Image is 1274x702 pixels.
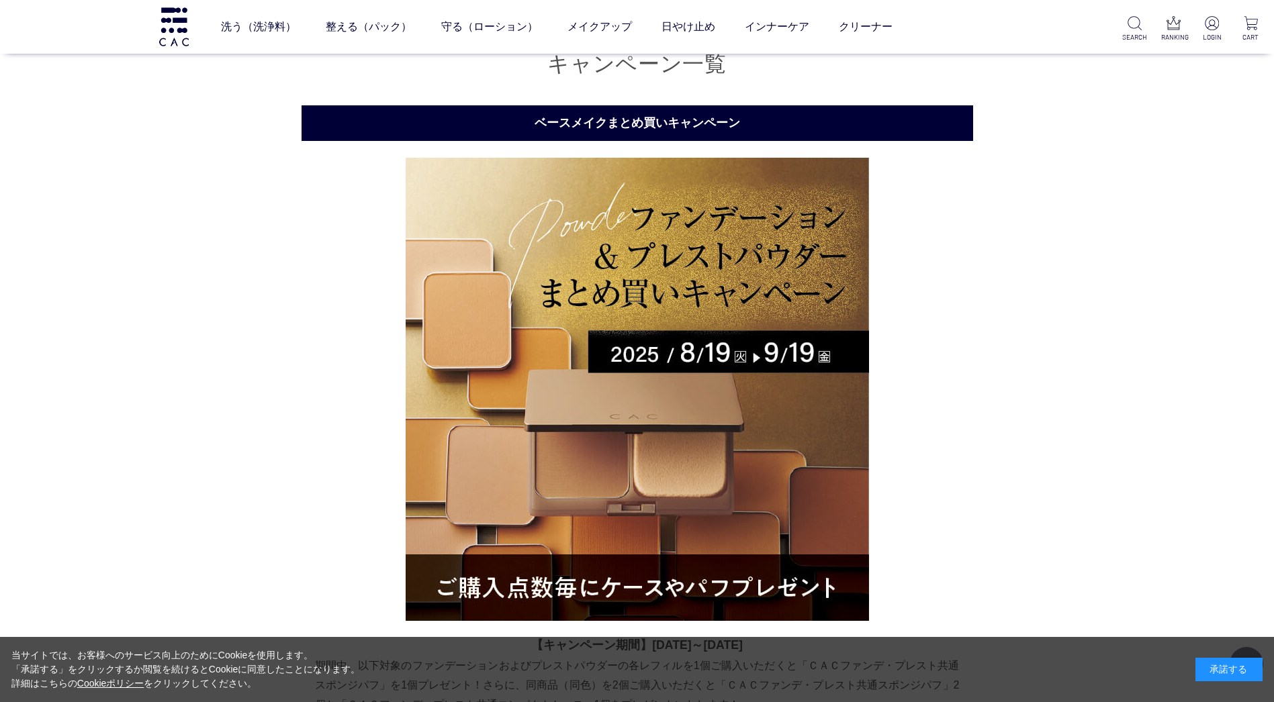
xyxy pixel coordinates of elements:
p: 【キャンペーン期間】[DATE]～[DATE] [315,634,960,656]
a: Cookieポリシー [77,678,144,689]
div: 承諾する [1195,658,1263,681]
p: LOGIN [1199,32,1224,42]
a: メイクアップ [567,8,632,46]
p: CART [1238,32,1263,42]
img: ベースメイクまとめ買いキャンペーン [406,158,869,621]
a: CART [1238,16,1263,42]
a: 守る（ローション） [441,8,538,46]
a: LOGIN [1199,16,1224,42]
a: インナーケア [745,8,809,46]
a: RANKING [1161,16,1186,42]
div: 当サイトでは、お客様へのサービス向上のためにCookieを使用します。 「承諾する」をクリックするか閲覧を続けるとCookieに同意したことになります。 詳細はこちらの をクリックしてください。 [11,648,361,691]
a: 日やけ止め [662,8,715,46]
a: 整える（パック） [326,8,412,46]
a: SEARCH [1122,16,1147,42]
a: クリーナー [839,8,893,46]
p: RANKING [1161,32,1186,42]
h2: ベースメイクまとめ買いキャンペーン [302,105,973,141]
a: 洗う（洗浄料） [221,8,296,46]
p: SEARCH [1122,32,1147,42]
img: logo [157,7,191,46]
